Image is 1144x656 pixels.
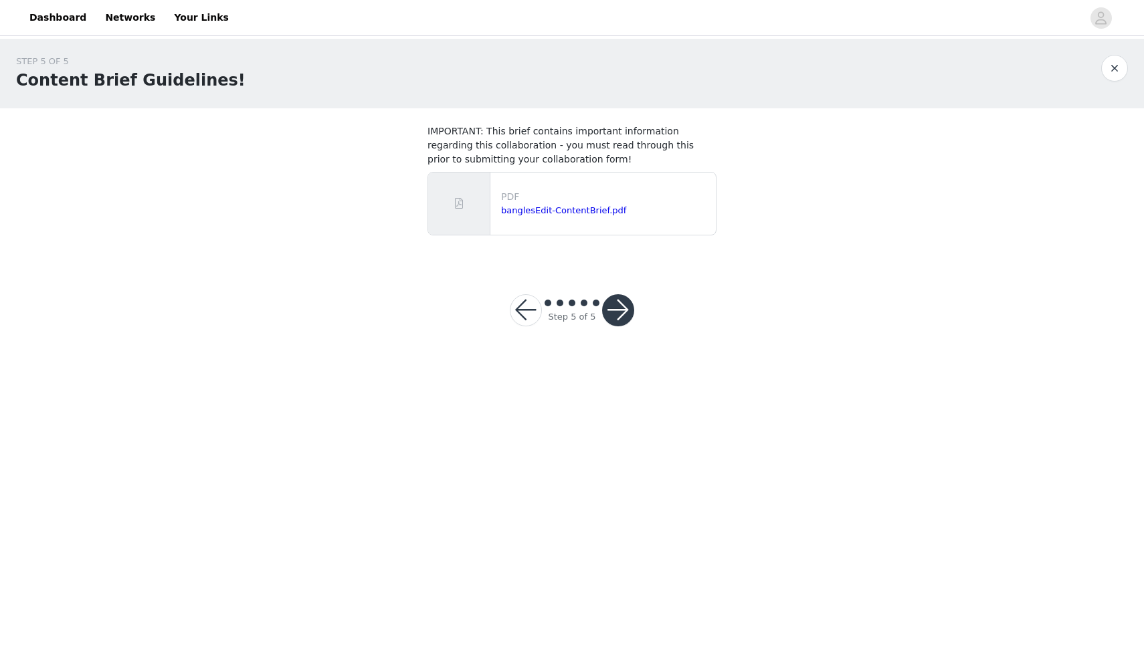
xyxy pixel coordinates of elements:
[501,205,626,215] a: banglesEdit-ContentBrief.pdf
[427,124,717,167] h4: IMPORTANT: This brief contains important information regarding this collaboration - you must read...
[21,3,94,33] a: Dashboard
[166,3,237,33] a: Your Links
[16,68,246,92] h1: Content Brief Guidelines!
[97,3,163,33] a: Networks
[16,55,246,68] div: STEP 5 OF 5
[501,190,710,204] p: PDF
[548,310,595,324] div: Step 5 of 5
[1094,7,1107,29] div: avatar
